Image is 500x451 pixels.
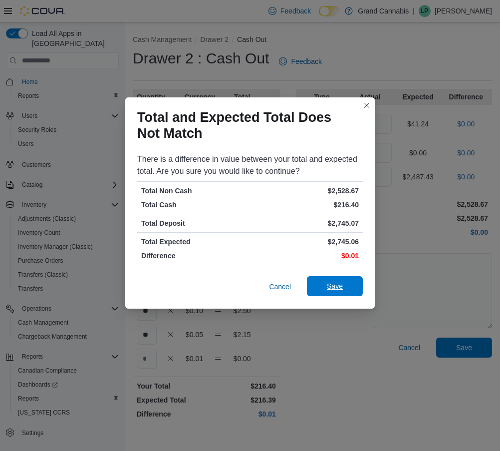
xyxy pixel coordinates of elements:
[252,218,359,228] p: $2,745.07
[252,200,359,210] p: $216.40
[141,218,248,228] p: Total Deposit
[141,186,248,196] p: Total Non Cash
[137,153,363,177] div: There is a difference in value between your total and expected total. Are you sure you would like...
[269,282,291,292] span: Cancel
[141,237,248,247] p: Total Expected
[265,277,295,297] button: Cancel
[307,276,363,296] button: Save
[137,109,355,141] h1: Total and Expected Total Does Not Match
[252,186,359,196] p: $2,528.67
[141,200,248,210] p: Total Cash
[252,237,359,247] p: $2,745.06
[327,281,343,291] span: Save
[141,251,248,261] p: Difference
[361,99,373,111] button: Closes this modal window
[252,251,359,261] p: $0.01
